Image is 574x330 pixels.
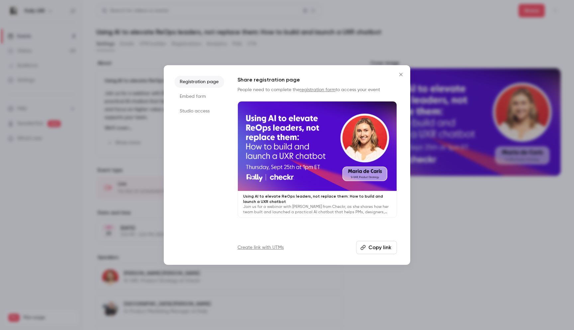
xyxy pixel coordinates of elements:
[243,194,391,204] p: Using AI to elevate ReOps leaders, not replace them: How to build and launch a UXR chatbot
[243,204,391,215] p: Join us for a webinar with [PERSON_NAME] from Checkr, as she shares how her team built and launch...
[174,105,224,117] li: Studio access
[356,241,397,254] button: Copy link
[300,87,335,92] a: registration form
[394,68,408,81] button: Close
[238,101,397,218] a: Using AI to elevate ReOps leaders, not replace them: How to build and launch a UXR chatbotJoin us...
[174,76,224,88] li: Registration page
[238,86,397,93] p: People need to complete the to access your event
[174,90,224,102] li: Embed form
[238,244,284,251] a: Create link with UTMs
[238,76,397,84] h1: Share registration page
